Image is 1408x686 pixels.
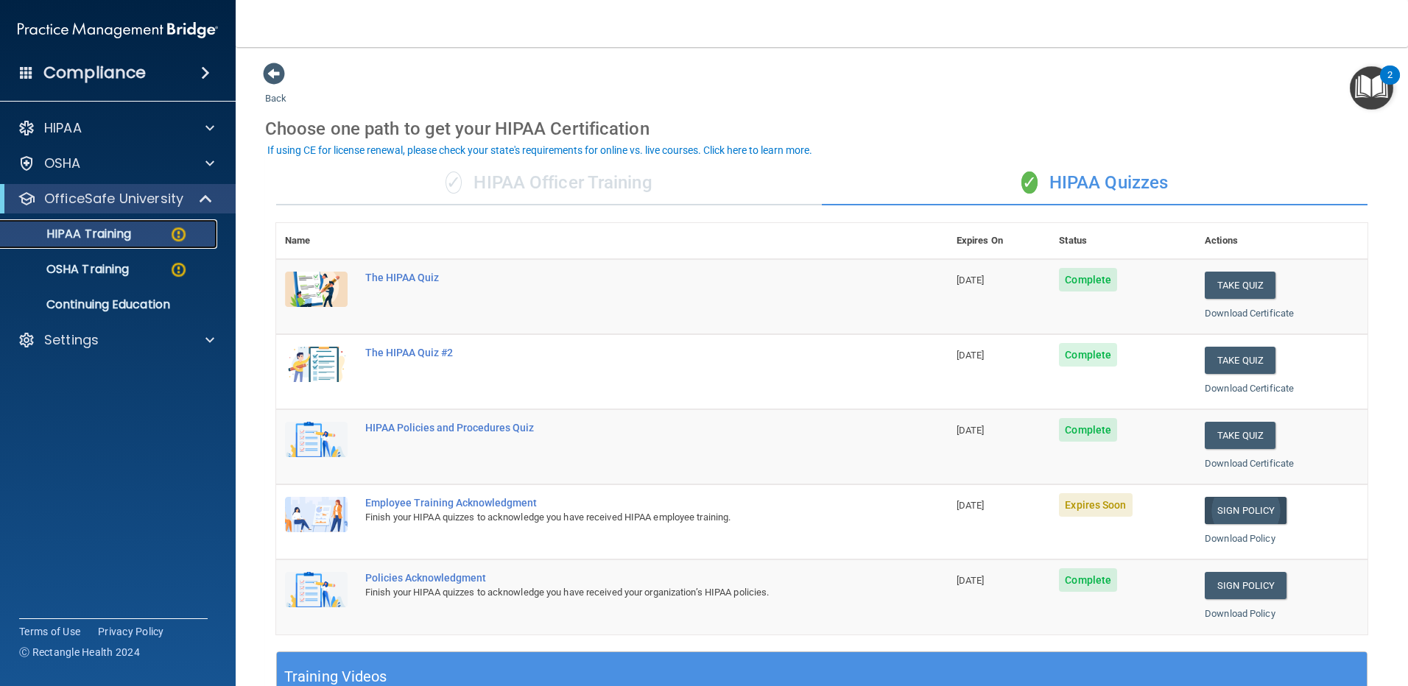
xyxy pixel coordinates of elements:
span: Complete [1059,418,1117,442]
span: ✓ [446,171,462,194]
a: Back [265,75,286,104]
iframe: Drift Widget Chat Controller [1153,581,1390,640]
div: The HIPAA Quiz #2 [365,347,874,358]
th: Name [276,223,356,259]
p: OSHA [44,155,81,172]
p: OfficeSafe University [44,190,183,208]
div: Finish your HIPAA quizzes to acknowledge you have received your organization’s HIPAA policies. [365,584,874,601]
div: Policies Acknowledgment [365,572,874,584]
div: HIPAA Policies and Procedures Quiz [365,422,874,434]
button: Take Quiz [1205,272,1275,299]
a: OSHA [18,155,214,172]
div: Employee Training Acknowledgment [365,497,874,509]
a: Download Certificate [1205,458,1294,469]
div: HIPAA Quizzes [822,161,1367,205]
span: Ⓒ Rectangle Health 2024 [19,645,140,660]
a: HIPAA [18,119,214,137]
p: HIPAA Training [10,227,131,241]
a: Download Policy [1205,533,1275,544]
div: HIPAA Officer Training [276,161,822,205]
h4: Compliance [43,63,146,83]
th: Actions [1196,223,1367,259]
button: If using CE for license renewal, please check your state's requirements for online vs. live cours... [265,143,814,158]
span: ✓ [1021,171,1038,194]
img: warning-circle.0cc9ac19.png [169,261,188,279]
div: If using CE for license renewal, please check your state's requirements for online vs. live cours... [267,145,812,155]
a: Sign Policy [1205,572,1286,599]
a: Sign Policy [1205,497,1286,524]
span: Complete [1059,343,1117,367]
a: Download Certificate [1205,383,1294,394]
span: Complete [1059,568,1117,592]
span: [DATE] [957,350,985,361]
p: Continuing Education [10,297,211,312]
button: Take Quiz [1205,422,1275,449]
th: Expires On [948,223,1051,259]
span: Expires Soon [1059,493,1132,517]
div: 2 [1387,75,1393,94]
a: Terms of Use [19,624,80,639]
span: [DATE] [957,500,985,511]
a: Download Certificate [1205,308,1294,319]
span: [DATE] [957,575,985,586]
span: [DATE] [957,425,985,436]
a: OfficeSafe University [18,190,214,208]
button: Take Quiz [1205,347,1275,374]
th: Status [1050,223,1196,259]
img: PMB logo [18,15,218,45]
div: Choose one path to get your HIPAA Certification [265,107,1379,150]
a: Privacy Policy [98,624,164,639]
button: Open Resource Center, 2 new notifications [1350,66,1393,110]
p: OSHA Training [10,262,129,277]
p: HIPAA [44,119,82,137]
span: Complete [1059,268,1117,291]
div: The HIPAA Quiz [365,272,874,283]
a: Settings [18,331,214,349]
img: warning-circle.0cc9ac19.png [169,225,188,244]
div: Finish your HIPAA quizzes to acknowledge you have received HIPAA employee training. [365,509,874,526]
span: [DATE] [957,275,985,286]
p: Settings [44,331,99,349]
